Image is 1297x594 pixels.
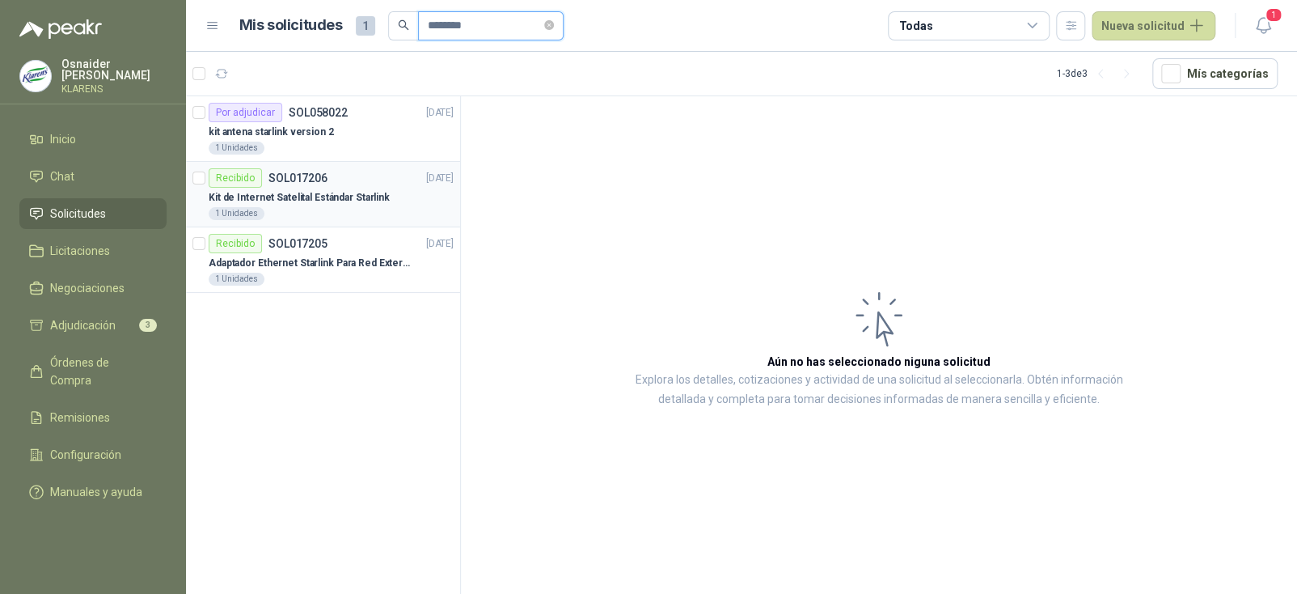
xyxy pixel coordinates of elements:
[50,205,106,223] span: Solicitudes
[139,319,157,332] span: 3
[898,17,932,35] div: Todas
[209,190,390,206] p: Kit de Internet Satelital Estándar Starlink
[356,16,375,36] span: 1
[50,483,142,501] span: Manuales y ayuda
[19,19,102,39] img: Logo peakr
[50,130,76,148] span: Inicio
[186,96,460,162] a: Por adjudicarSOL058022[DATE] kit antena starlink version 21 Unidades
[1152,58,1278,89] button: Mís categorías
[623,371,1135,409] p: Explora los detalles, cotizaciones y actividad de una solicitud al seleccionarla. Obtén informaci...
[426,105,454,121] p: [DATE]
[289,107,348,118] p: SOL058022
[544,18,554,33] span: close-circle
[19,235,167,266] a: Licitaciones
[61,84,167,94] p: KLARENS
[209,142,264,155] div: 1 Unidades
[186,162,460,227] a: RecibidoSOL017206[DATE] Kit de Internet Satelital Estándar Starlink1 Unidades
[19,402,167,433] a: Remisiones
[1248,11,1278,40] button: 1
[50,242,110,260] span: Licitaciones
[209,234,262,253] div: Recibido
[19,347,167,396] a: Órdenes de Compra
[19,439,167,470] a: Configuración
[20,61,51,91] img: Company Logo
[19,124,167,155] a: Inicio
[19,198,167,229] a: Solicitudes
[767,353,991,371] h3: Aún no has seleccionado niguna solicitud
[1057,61,1139,87] div: 1 - 3 de 3
[426,236,454,252] p: [DATE]
[19,161,167,192] a: Chat
[19,273,167,303] a: Negociaciones
[209,256,410,271] p: Adaptador Ethernet Starlink Para Red Externa Con Cable
[209,168,262,188] div: Recibido
[50,354,151,389] span: Órdenes de Compra
[50,168,74,185] span: Chat
[209,207,264,220] div: 1 Unidades
[268,172,327,184] p: SOL017206
[50,409,110,426] span: Remisiones
[61,58,167,81] p: Osnaider [PERSON_NAME]
[268,238,327,249] p: SOL017205
[1092,11,1215,40] button: Nueva solicitud
[186,227,460,293] a: RecibidoSOL017205[DATE] Adaptador Ethernet Starlink Para Red Externa Con Cable1 Unidades
[50,446,121,464] span: Configuración
[19,477,167,507] a: Manuales y ayuda
[239,14,343,37] h1: Mis solicitudes
[209,103,282,122] div: Por adjudicar
[209,125,334,140] p: kit antena starlink version 2
[544,20,554,30] span: close-circle
[19,310,167,341] a: Adjudicación3
[50,279,125,297] span: Negociaciones
[50,316,116,334] span: Adjudicación
[426,171,454,186] p: [DATE]
[398,19,409,31] span: search
[209,273,264,286] div: 1 Unidades
[1265,7,1282,23] span: 1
